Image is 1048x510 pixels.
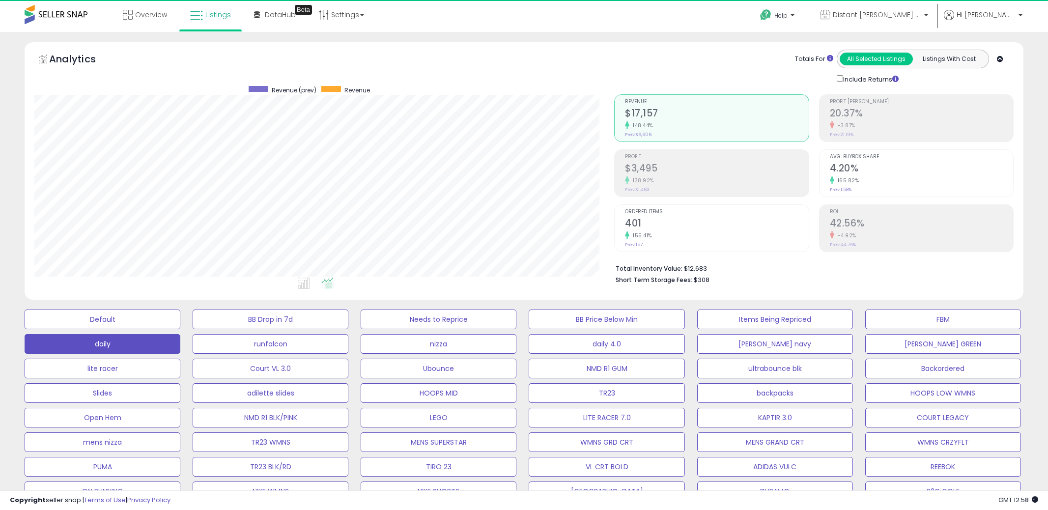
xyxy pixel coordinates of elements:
[629,177,654,184] small: 138.92%
[361,334,516,354] button: nizza
[616,262,1006,274] li: $12,683
[25,482,180,501] button: ON RUNNING
[697,334,853,354] button: [PERSON_NAME] navy
[830,163,1013,176] h2: 4.20%
[49,52,115,68] h5: Analytics
[865,359,1021,378] button: Backordered
[830,218,1013,231] h2: 42.56%
[84,495,126,505] a: Terms of Use
[265,10,296,20] span: DataHub
[697,383,853,403] button: backpacks
[272,86,316,94] span: Revenue (prev)
[697,482,853,501] button: DURAMO
[760,9,772,21] i: Get Help
[625,242,643,248] small: Prev: 157
[829,73,910,85] div: Include Returns
[25,383,180,403] button: Slides
[25,432,180,452] button: mens nizza
[834,232,856,239] small: -4.92%
[193,310,348,329] button: BB Drop in 7d
[25,359,180,378] button: lite racer
[625,209,808,215] span: Ordered Items
[529,457,684,477] button: VL CRT BOLD
[830,154,1013,160] span: Avg. Buybox Share
[25,408,180,427] button: Open Hem
[529,310,684,329] button: BB Price Below Min
[25,310,180,329] button: Default
[625,132,651,138] small: Prev: $6,906
[529,334,684,354] button: daily 4.0
[193,432,348,452] button: TR23 WMNS
[830,132,853,138] small: Prev: 21.19%
[830,209,1013,215] span: ROI
[361,310,516,329] button: Needs to Reprice
[865,383,1021,403] button: HOOPS LOW WMNS
[361,408,516,427] button: LEGO
[529,408,684,427] button: LITE RACER 7.0
[529,432,684,452] button: WMNS GRD CRT
[834,122,855,129] small: -3.87%
[193,457,348,477] button: TR23 BLK/RD
[361,383,516,403] button: HOOPS MID
[697,310,853,329] button: Items Being Repriced
[625,218,808,231] h2: 401
[830,108,1013,121] h2: 20.37%
[865,457,1021,477] button: REEBOK
[998,495,1038,505] span: 2025-08-14 12:58 GMT
[865,408,1021,427] button: COURT LEGACY
[795,55,833,64] div: Totals For
[944,10,1022,32] a: Hi [PERSON_NAME]
[361,432,516,452] button: MENS SUPERSTAR
[625,163,808,176] h2: $3,495
[830,187,851,193] small: Prev: 1.58%
[205,10,231,20] span: Listings
[840,53,913,65] button: All Selected Listings
[616,276,692,284] b: Short Term Storage Fees:
[865,310,1021,329] button: FBM
[694,275,709,284] span: $308
[625,187,650,193] small: Prev: $1,463
[127,495,170,505] a: Privacy Policy
[629,232,652,239] small: 155.41%
[10,495,46,505] strong: Copyright
[361,482,516,501] button: NIKE SHORTS
[774,11,788,20] span: Help
[361,359,516,378] button: Ubounce
[25,334,180,354] button: daily
[529,482,684,501] button: [GEOGRAPHIC_DATA]
[295,5,312,15] div: Tooltip anchor
[834,177,859,184] small: 165.82%
[10,496,170,505] div: seller snap | |
[697,359,853,378] button: ultrabounce blk
[193,408,348,427] button: NMD R1 BLK/PINK
[865,334,1021,354] button: [PERSON_NAME] GREEN
[193,334,348,354] button: runfalcon
[833,10,921,20] span: Distant [PERSON_NAME] Enterprises
[529,359,684,378] button: NMD R1 GUM
[865,482,1021,501] button: S2G GOLF
[135,10,167,20] span: Overview
[629,122,653,129] small: 148.44%
[25,457,180,477] button: PUMA
[697,408,853,427] button: KAPTIR 3.0
[529,383,684,403] button: TR23
[912,53,986,65] button: Listings With Cost
[625,99,808,105] span: Revenue
[625,154,808,160] span: Profit
[616,264,682,273] b: Total Inventory Value:
[697,457,853,477] button: ADIDAS VULC
[193,383,348,403] button: adilette slides
[957,10,1016,20] span: Hi [PERSON_NAME]
[193,482,348,501] button: NIKE WMNS
[361,457,516,477] button: TIRO 23
[752,1,804,32] a: Help
[344,86,370,94] span: Revenue
[193,359,348,378] button: Court VL 3.0
[865,432,1021,452] button: WMNS CRZYFLT
[697,432,853,452] button: MENS GRAND CRT
[830,99,1013,105] span: Profit [PERSON_NAME]
[830,242,856,248] small: Prev: 44.76%
[625,108,808,121] h2: $17,157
